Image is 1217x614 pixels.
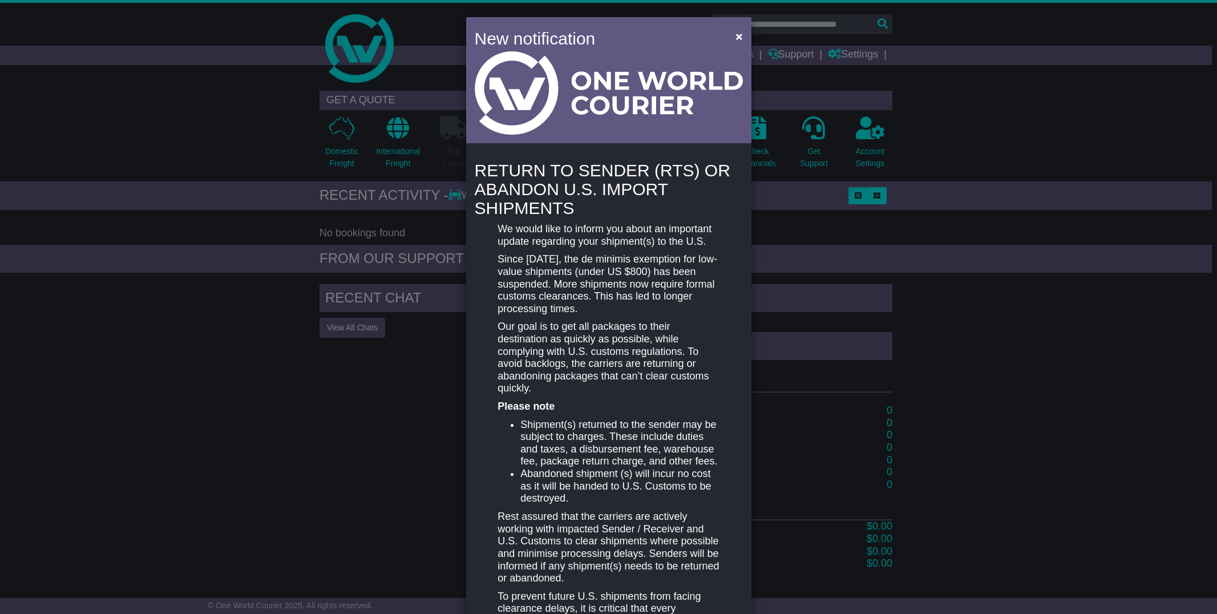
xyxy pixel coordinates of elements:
[475,26,719,51] h4: New notification
[498,253,719,315] p: Since [DATE], the de minimis exemption for low-value shipments (under US $800) has been suspended...
[520,468,719,505] li: Abandoned shipment (s) will incur no cost as it will be handed to U.S. Customs to be destroyed.
[498,511,719,585] p: Rest assured that the carriers are actively working with impacted Sender / Receiver and U.S. Cust...
[475,51,743,135] img: Light
[475,161,743,217] h4: RETURN TO SENDER (RTS) OR ABANDON U.S. IMPORT SHIPMENTS
[735,30,742,43] span: ×
[730,25,748,48] button: Close
[520,419,719,468] li: Shipment(s) returned to the sender may be subject to charges. These include duties and taxes, a d...
[498,401,555,412] strong: Please note
[498,321,719,395] p: Our goal is to get all packages to their destination as quickly as possible, while complying with...
[498,223,719,248] p: We would like to inform you about an important update regarding your shipment(s) to the U.S.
